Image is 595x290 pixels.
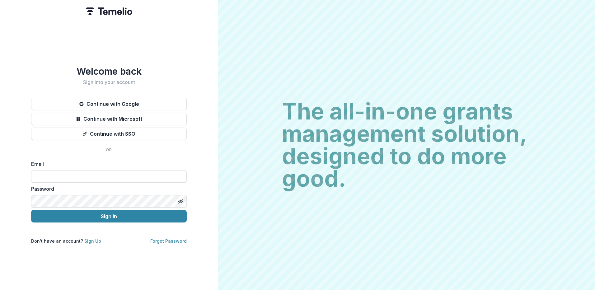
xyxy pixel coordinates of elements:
label: Password [31,185,183,193]
button: Toggle password visibility [176,196,185,206]
img: Temelio [86,7,132,15]
button: Sign In [31,210,187,222]
label: Email [31,160,183,168]
a: Forgot Password [150,238,187,244]
p: Don't have an account? [31,238,101,244]
button: Continue with Microsoft [31,113,187,125]
button: Continue with Google [31,98,187,110]
a: Sign Up [84,238,101,244]
button: Continue with SSO [31,128,187,140]
h1: Welcome back [31,66,187,77]
h2: Sign into your account [31,79,187,85]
